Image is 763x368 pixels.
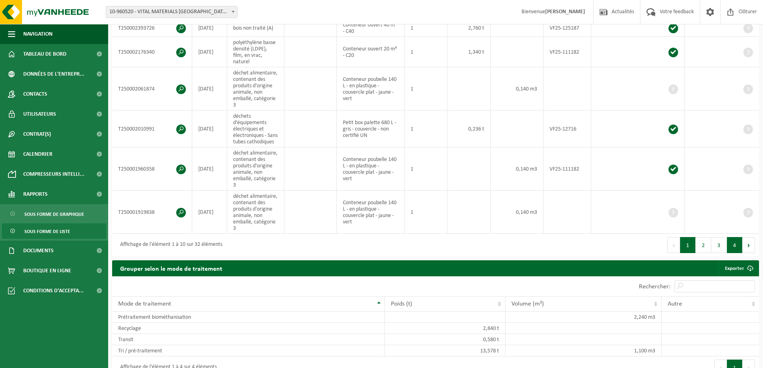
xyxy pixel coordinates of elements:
[337,67,405,111] td: Conteneur poubelle 140 L - en plastique - couvercle plat - jaune - vert
[447,19,490,37] td: 2,760 t
[192,67,227,111] td: [DATE]
[544,147,591,191] td: VF25-111182
[680,237,696,253] button: 1
[112,147,192,191] td: T250001960358
[227,67,284,111] td: déchet alimentaire, contenant des produits d'origine animale, non emballé, catégorie 3
[112,111,192,147] td: T250002010991
[505,312,661,323] td: 2,240 m3
[668,301,682,307] span: Autre
[112,260,230,276] h2: Grouper selon le mode de traitement
[227,191,284,234] td: déchet alimentaire, contenant des produits d'origine animale, non emballé, catégorie 3
[544,111,591,147] td: VF25-12716
[719,260,758,276] a: Exporter
[405,67,447,111] td: 1
[23,104,56,124] span: Utilisateurs
[23,124,51,144] span: Contrat(s)
[192,19,227,37] td: [DATE]
[337,111,405,147] td: Petit box palette 680 L - gris - couvercle - non certifié UN
[23,84,47,104] span: Contacts
[405,191,447,234] td: 1
[23,184,48,204] span: Rapports
[544,19,591,37] td: VF25-125187
[405,37,447,67] td: 1
[23,144,52,164] span: Calendrier
[711,237,727,253] button: 3
[385,323,505,334] td: 2,840 t
[337,147,405,191] td: Conteneur poubelle 140 L - en plastique - couvercle plat - jaune - vert
[116,238,222,252] div: Affichage de l'élément 1 à 10 sur 32 éléments
[405,147,447,191] td: 1
[112,312,385,323] td: Prétraitement biométhanisation
[112,323,385,334] td: Recyclage
[106,6,237,18] span: 10-960520 - VITAL MATERIALS BELGIUM S.A. - TILLY
[545,9,585,15] strong: [PERSON_NAME]
[112,67,192,111] td: T250002061874
[23,261,71,281] span: Boutique en ligne
[727,237,743,253] button: 4
[385,334,505,345] td: 0,580 t
[23,44,66,64] span: Tableau de bord
[192,37,227,67] td: [DATE]
[227,147,284,191] td: déchet alimentaire, contenant des produits d'origine animale, non emballé, catégorie 3
[227,19,284,37] td: bois non traité (A)
[491,191,544,234] td: 0,140 m3
[405,111,447,147] td: 1
[743,237,755,253] button: Next
[227,37,284,67] td: polyéthylène basse densité (LDPE), film, en vrac, naturel
[112,334,385,345] td: Transit
[23,164,85,184] span: Compresseurs intelli...
[112,345,385,356] td: Tri / pré-traitement
[23,281,84,301] span: Conditions d'accepta...
[511,301,544,307] span: Volume (m³)
[192,147,227,191] td: [DATE]
[447,111,490,147] td: 0,236 t
[505,345,661,356] td: 1,100 m3
[405,19,447,37] td: 1
[192,111,227,147] td: [DATE]
[2,223,106,239] a: Sous forme de liste
[2,206,106,221] a: Sous forme de graphique
[491,147,544,191] td: 0,140 m3
[24,224,70,239] span: Sous forme de liste
[667,237,680,253] button: Previous
[227,111,284,147] td: déchets d'équipements électriques et électroniques - Sans tubes cathodiques
[337,19,405,37] td: Conteneur ouvert 40 m³ - C40
[192,191,227,234] td: [DATE]
[112,191,192,234] td: T250001919838
[337,191,405,234] td: Conteneur poubelle 140 L - en plastique - couvercle plat - jaune - vert
[118,301,171,307] span: Mode de traitement
[385,345,505,356] td: 13,578 t
[544,37,591,67] td: VF25-111182
[23,24,52,44] span: Navigation
[23,64,85,84] span: Données de l'entrepr...
[639,284,670,290] label: Rechercher:
[491,67,544,111] td: 0,140 m3
[696,237,711,253] button: 2
[337,37,405,67] td: Conteneur ouvert 20 m³ - C20
[112,19,192,37] td: T250002393726
[447,37,490,67] td: 1,340 t
[391,301,412,307] span: Poids (t)
[24,207,84,222] span: Sous forme de graphique
[112,37,192,67] td: T250002176340
[23,241,54,261] span: Documents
